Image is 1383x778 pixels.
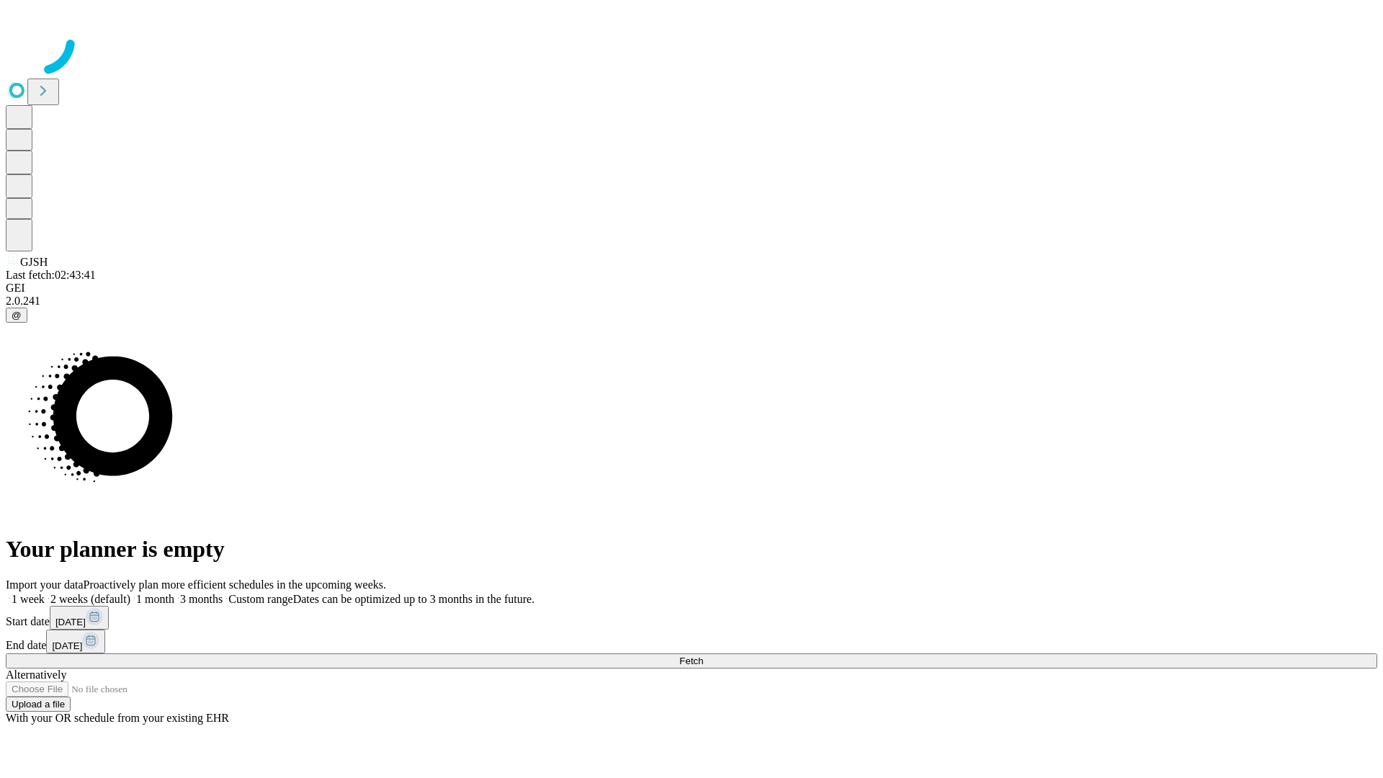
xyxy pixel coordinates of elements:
[293,593,534,605] span: Dates can be optimized up to 3 months in the future.
[180,593,223,605] span: 3 months
[20,256,48,268] span: GJSH
[50,593,130,605] span: 2 weeks (default)
[6,282,1377,295] div: GEI
[6,712,229,724] span: With your OR schedule from your existing EHR
[136,593,174,605] span: 1 month
[6,697,71,712] button: Upload a file
[84,578,386,591] span: Proactively plan more efficient schedules in the upcoming weeks.
[6,606,1377,630] div: Start date
[6,630,1377,653] div: End date
[12,593,45,605] span: 1 week
[6,653,1377,669] button: Fetch
[12,310,22,321] span: @
[50,606,109,630] button: [DATE]
[6,308,27,323] button: @
[228,593,292,605] span: Custom range
[6,536,1377,563] h1: Your planner is empty
[55,617,86,627] span: [DATE]
[52,640,82,651] span: [DATE]
[6,269,96,281] span: Last fetch: 02:43:41
[679,656,703,666] span: Fetch
[6,669,66,681] span: Alternatively
[46,630,105,653] button: [DATE]
[6,578,84,591] span: Import your data
[6,295,1377,308] div: 2.0.241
